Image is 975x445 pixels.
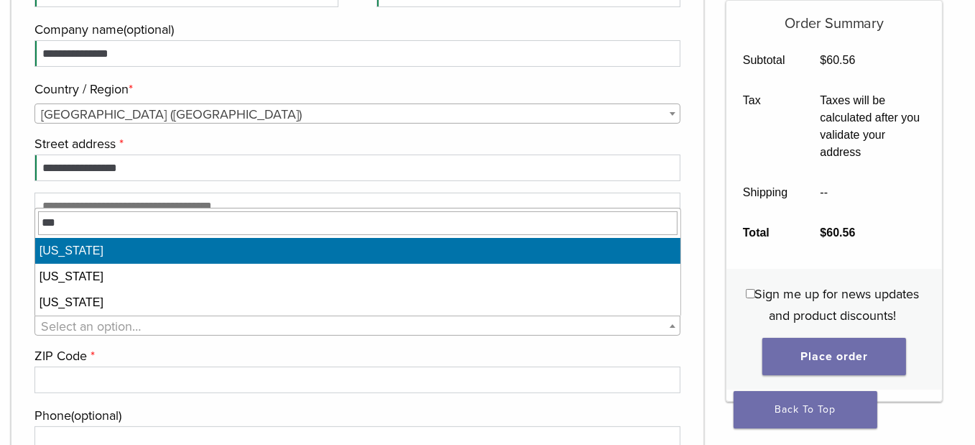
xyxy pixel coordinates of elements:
button: Place order [762,338,906,375]
span: State [34,316,680,336]
span: $ [820,54,826,66]
th: Tax [726,81,804,173]
span: $ [820,226,826,239]
label: Country / Region [34,78,677,100]
th: Subtotal [726,40,804,81]
h5: Order Summary [726,1,942,32]
label: Company name [34,19,677,40]
span: -- [820,186,828,198]
span: Country / Region [34,104,680,124]
th: Shipping [726,173,804,213]
span: United States (US) [35,104,680,124]
label: ZIP Code [34,345,677,367]
span: (optional) [71,408,121,423]
bdi: 60.56 [820,226,855,239]
span: (optional) [124,22,174,37]
label: Street address [34,133,677,155]
a: Back To Top [734,391,877,428]
td: Taxes will be calculated after you validate your address [804,81,942,173]
span: Select an option… [41,318,141,334]
bdi: 60.56 [820,54,855,66]
li: [US_STATE] [35,238,680,264]
span: Sign me up for news updates and product discounts! [755,286,920,324]
th: Total [726,213,804,253]
input: Sign me up for news updates and product discounts! [746,289,755,298]
li: [US_STATE] [35,264,680,290]
li: [US_STATE] [35,290,680,316]
label: Phone [34,405,677,426]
